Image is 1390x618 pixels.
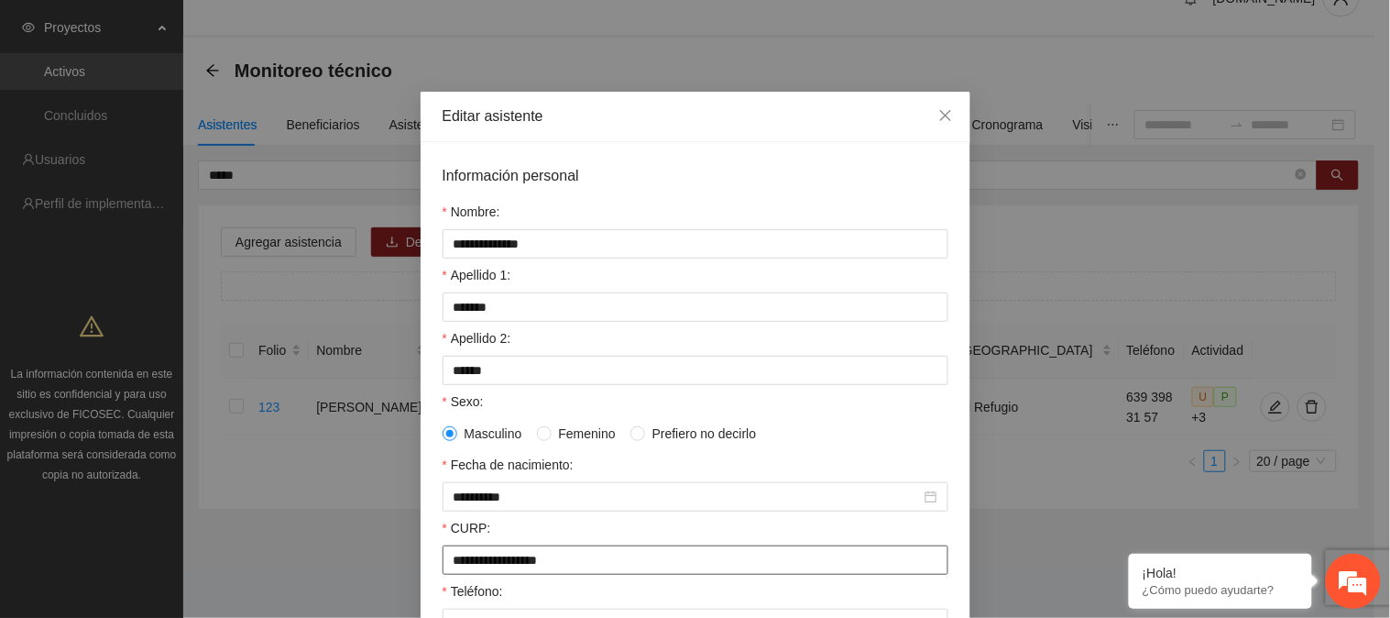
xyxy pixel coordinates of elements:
[443,265,511,285] label: Apellido 1:
[443,328,511,348] label: Apellido 2:
[443,202,500,222] label: Nombre:
[443,546,948,575] input: CURP:
[443,106,948,127] div: Editar asistente
[443,392,484,412] label: Sexo:
[443,292,948,322] input: Apellido 1:
[95,94,308,117] div: Chatee con nosotros ahora
[106,204,253,389] span: Estamos en línea.
[9,418,349,482] textarea: Escriba su mensaje y pulse “Intro”
[443,356,948,385] input: Apellido 2:
[1143,583,1298,597] p: ¿Cómo puedo ayudarte?
[443,581,503,601] label: Teléfono:
[443,455,574,475] label: Fecha de nacimiento:
[1143,566,1298,580] div: ¡Hola!
[552,424,623,444] span: Femenino
[443,518,491,538] label: CURP:
[443,164,579,187] span: Información personal
[921,92,970,141] button: Close
[645,424,764,444] span: Prefiero no decirlo
[938,108,953,123] span: close
[454,487,921,507] input: Fecha de nacimiento:
[457,424,530,444] span: Masculino
[443,229,948,259] input: Nombre:
[301,9,345,53] div: Minimizar ventana de chat en vivo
